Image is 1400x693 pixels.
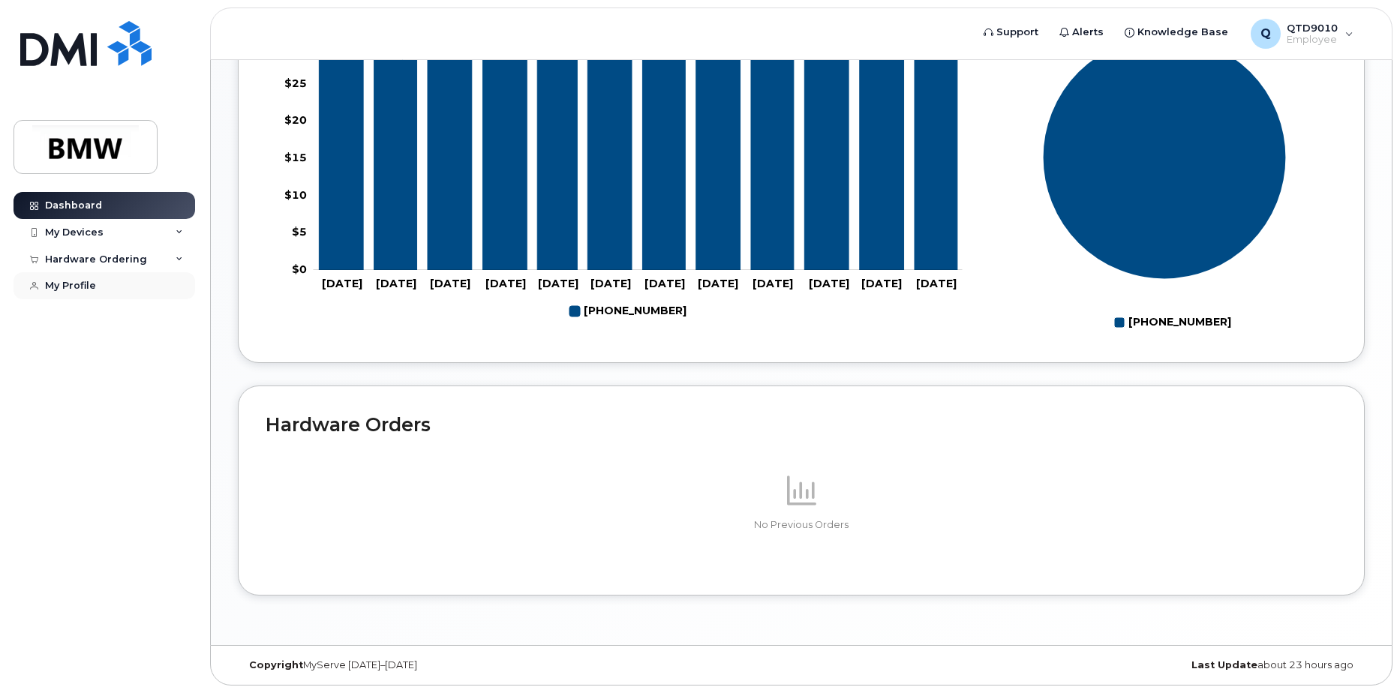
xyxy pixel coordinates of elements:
span: Knowledge Base [1137,25,1228,40]
tspan: $20 [284,113,307,127]
p: No Previous Orders [266,518,1337,532]
g: Legend [1114,310,1231,335]
g: Chart [1043,35,1287,334]
tspan: [DATE] [322,277,362,290]
strong: Last Update [1191,659,1257,670]
a: Alerts [1049,17,1114,47]
tspan: [DATE] [376,277,416,290]
a: Support [973,17,1049,47]
tspan: [DATE] [644,277,685,290]
tspan: [DATE] [590,277,631,290]
g: 864-999-1215 [319,37,957,270]
tspan: [DATE] [430,277,470,290]
tspan: [DATE] [861,277,902,290]
tspan: $25 [284,76,307,89]
tspan: [DATE] [809,277,849,290]
div: about 23 hours ago [989,659,1365,671]
strong: Copyright [249,659,303,670]
g: 864-999-1215 [569,298,686,324]
iframe: Messenger Launcher [1335,628,1389,682]
tspan: [DATE] [538,277,578,290]
tspan: [DATE] [698,277,738,290]
g: Chart [284,1,963,324]
div: QTD9010 [1240,19,1364,49]
g: Legend [569,298,686,324]
tspan: $5 [292,225,307,238]
span: Employee [1287,34,1338,46]
tspan: [DATE] [753,277,793,290]
a: Knowledge Base [1114,17,1239,47]
h2: Hardware Orders [266,413,1337,436]
tspan: $10 [284,187,307,201]
span: Q [1260,25,1271,43]
tspan: $15 [284,151,307,164]
div: MyServe [DATE]–[DATE] [238,659,614,671]
span: Alerts [1072,25,1104,40]
span: Support [996,25,1038,40]
g: Series [1043,35,1287,279]
span: QTD9010 [1287,22,1338,34]
tspan: $0 [292,262,307,276]
tspan: [DATE] [485,277,526,290]
tspan: [DATE] [916,277,957,290]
